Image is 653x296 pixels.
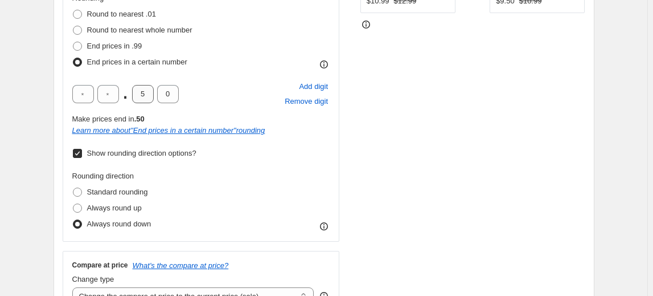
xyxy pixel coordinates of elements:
[87,188,148,196] span: Standard rounding
[97,85,119,103] input: ﹡
[72,115,145,123] span: Make prices end in
[72,126,265,135] i: Learn more about " End prices in a certain number " rounding
[122,85,129,103] span: .
[87,42,142,50] span: End prices in .99
[87,58,187,66] span: End prices in a certain number
[299,81,328,92] span: Add digit
[72,85,94,103] input: ﹡
[87,204,142,212] span: Always round up
[134,115,145,123] b: .50
[157,85,179,103] input: ﹡
[285,96,328,107] span: Remove digit
[72,126,265,135] a: Learn more about"End prices in a certain number"rounding
[87,149,196,157] span: Show rounding direction options?
[132,85,154,103] input: ﹡
[133,261,229,270] button: What's the compare at price?
[87,10,156,18] span: Round to nearest .01
[72,172,134,180] span: Rounding direction
[87,220,151,228] span: Always round down
[283,94,330,109] button: Remove placeholder
[297,79,330,94] button: Add placeholder
[72,261,128,270] h3: Compare at price
[87,26,192,34] span: Round to nearest whole number
[72,275,114,283] span: Change type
